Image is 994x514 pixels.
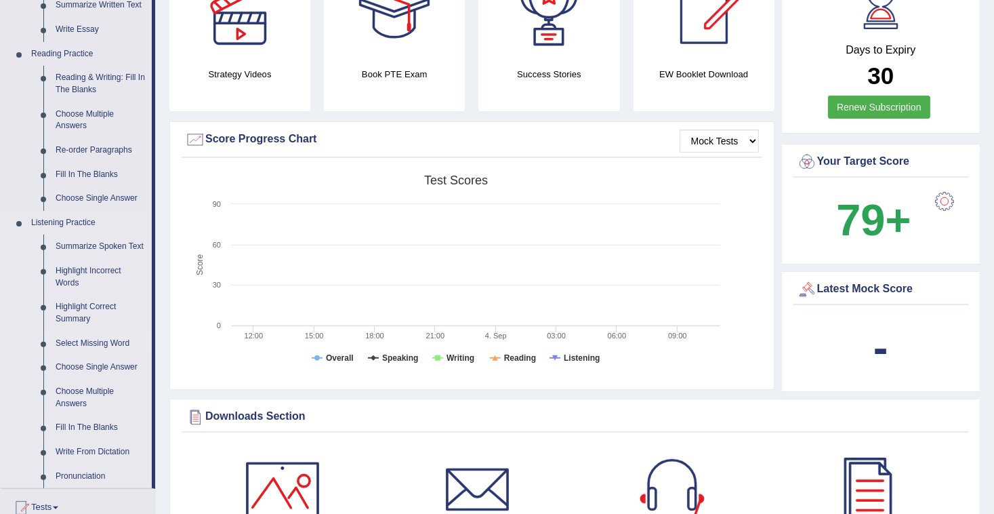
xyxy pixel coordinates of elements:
[608,332,627,340] text: 06:00
[49,332,152,356] a: Select Missing Word
[49,355,152,380] a: Choose Single Answer
[424,174,488,187] tspan: Test scores
[25,42,152,66] a: Reading Practice
[485,332,507,340] tspan: 4. Sep
[49,259,152,295] a: Highlight Incorrect Words
[213,200,221,208] text: 90
[797,279,965,300] div: Latest Mock Score
[828,96,930,119] a: Renew Subscription
[326,353,354,363] tspan: Overall
[185,130,759,150] div: Score Progress Chart
[195,254,205,276] tspan: Score
[382,353,418,363] tspan: Speaking
[49,163,152,187] a: Fill In The Blanks
[365,332,384,340] text: 18:00
[49,295,152,331] a: Highlight Correct Summary
[797,44,965,56] h4: Days to Expiry
[185,407,965,427] div: Downloads Section
[873,323,888,372] b: -
[867,62,894,89] b: 30
[49,102,152,138] a: Choose Multiple Answers
[169,67,310,81] h4: Strategy Videos
[49,380,152,416] a: Choose Multiple Answers
[25,211,152,235] a: Listening Practice
[634,67,774,81] h4: EW Booklet Download
[836,195,911,245] b: 79+
[49,138,152,163] a: Re-order Paragraphs
[245,332,264,340] text: 12:00
[49,186,152,211] a: Choose Single Answer
[478,67,619,81] h4: Success Stories
[797,152,965,172] div: Your Target Score
[564,353,600,363] tspan: Listening
[504,353,536,363] tspan: Reading
[49,416,152,440] a: Fill In The Blanks
[49,66,152,102] a: Reading & Writing: Fill In The Blanks
[668,332,687,340] text: 09:00
[49,235,152,259] a: Summarize Spoken Text
[426,332,445,340] text: 21:00
[305,332,324,340] text: 15:00
[547,332,566,340] text: 03:00
[49,440,152,464] a: Write From Dictation
[213,241,221,249] text: 60
[447,353,474,363] tspan: Writing
[49,464,152,489] a: Pronunciation
[324,67,465,81] h4: Book PTE Exam
[217,321,221,330] text: 0
[213,281,221,289] text: 30
[49,18,152,42] a: Write Essay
